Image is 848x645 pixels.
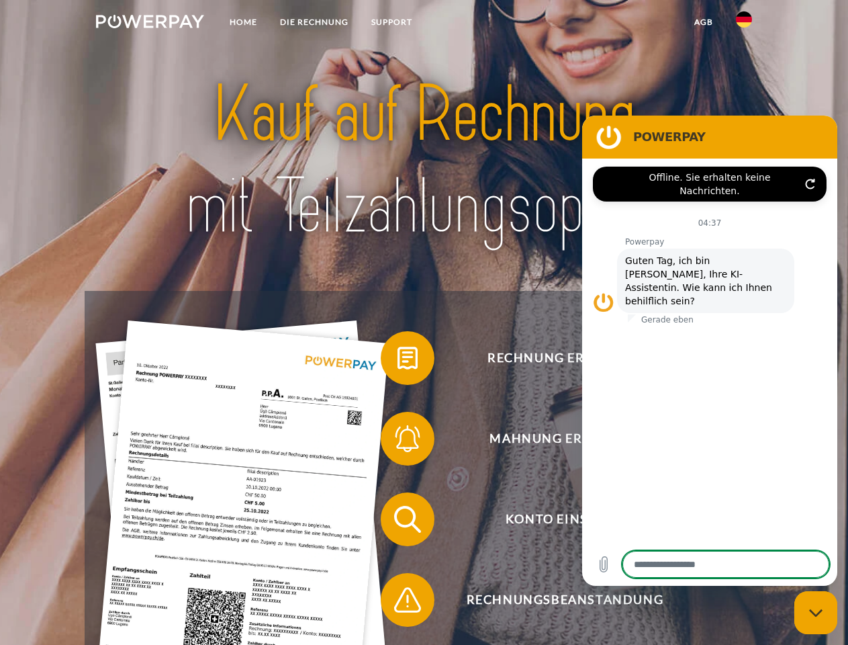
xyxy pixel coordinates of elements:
[360,10,424,34] a: SUPPORT
[794,591,837,634] iframe: Schaltfläche zum Öffnen des Messaging-Fensters; Konversation läuft
[391,422,424,456] img: qb_bell.svg
[391,503,424,536] img: qb_search.svg
[96,15,204,28] img: logo-powerpay-white.svg
[400,331,729,385] span: Rechnung erhalten?
[400,573,729,627] span: Rechnungsbeanstandung
[400,412,729,466] span: Mahnung erhalten?
[582,116,837,586] iframe: Messaging-Fenster
[391,583,424,617] img: qb_warning.svg
[381,573,730,627] button: Rechnungsbeanstandung
[391,341,424,375] img: qb_bill.svg
[381,331,730,385] button: Rechnung erhalten?
[218,10,269,34] a: Home
[269,10,360,34] a: DIE RECHNUNG
[128,64,720,257] img: title-powerpay_de.svg
[683,10,724,34] a: agb
[736,11,752,28] img: de
[400,492,729,546] span: Konto einsehen
[381,412,730,466] button: Mahnung erhalten?
[381,492,730,546] button: Konto einsehen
